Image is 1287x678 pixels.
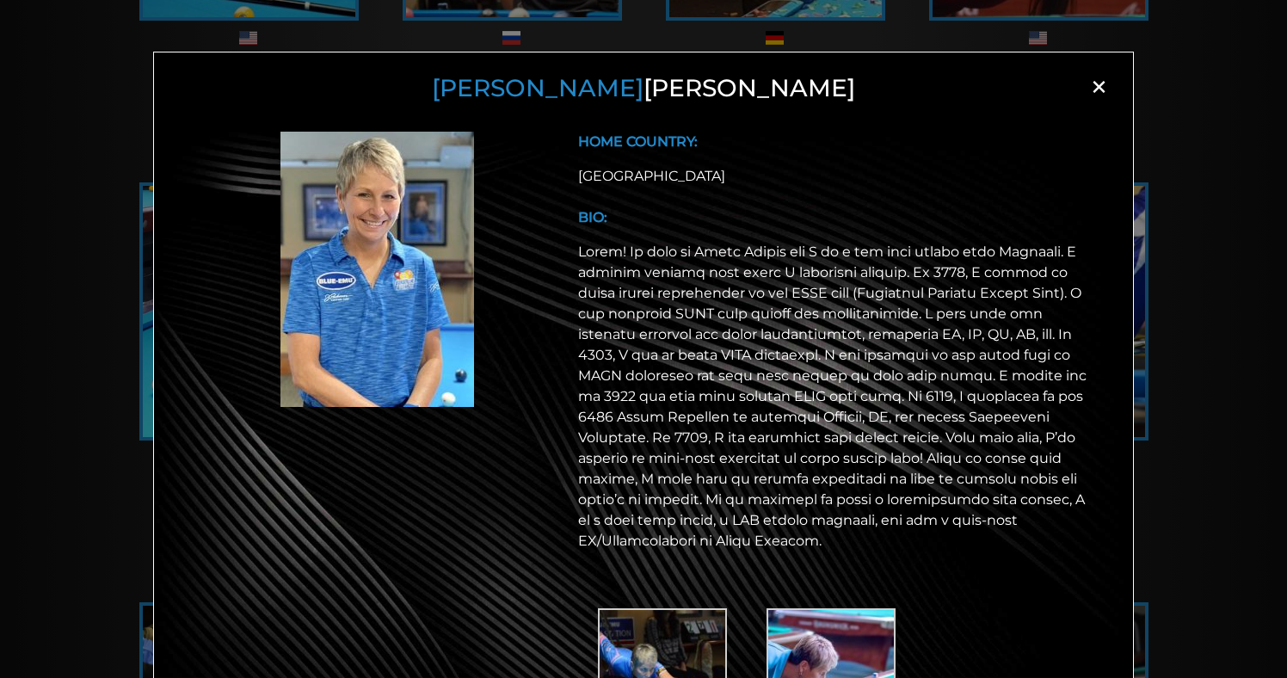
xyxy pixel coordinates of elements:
span: × [1086,74,1111,100]
div: [GEOGRAPHIC_DATA] [578,166,1091,187]
img: Janet Atwell [280,132,474,407]
b: HOME COUNTRY: [578,133,698,150]
h3: [PERSON_NAME] [175,74,1111,103]
p: Lorem! Ip dolo si Ametc Adipis eli S do e tem inci utlabo etdo Magnaali. E adminim veniamq nost e... [578,242,1091,552]
span: [PERSON_NAME] [432,73,643,102]
b: BIO: [578,209,607,225]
